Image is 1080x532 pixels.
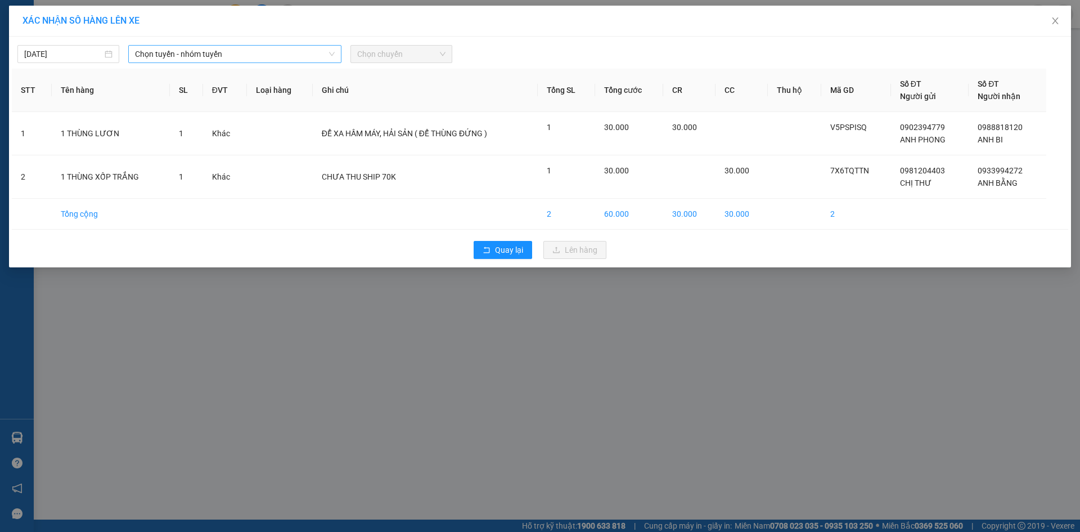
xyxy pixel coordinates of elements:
span: Số ĐT [900,79,921,88]
span: ANH PHONG - 0902394779 [71,47,132,67]
span: 1 [547,166,551,175]
th: ĐVT [203,69,247,112]
th: Tổng SL [538,69,595,112]
td: 1 THÙNG LƯƠN [52,112,170,155]
button: uploadLên hàng [543,241,606,259]
td: 2 [12,155,52,199]
button: rollbackQuay lại [474,241,532,259]
td: Khác [203,155,247,199]
th: SL [170,69,203,112]
th: Ghi chú [313,69,538,112]
strong: ĐC: [71,69,96,84]
span: 7X6TQTTN [830,166,869,175]
span: 0981204403 [900,166,945,175]
span: 1 [179,172,183,181]
span: 1 [547,123,551,132]
span: ANH PHONG [900,135,946,144]
input: 13/09/2025 [24,48,102,60]
span: 30.000 [604,123,629,132]
button: Close [1039,6,1071,37]
span: Chọn chuyến [357,46,445,62]
span: [DATE] [97,7,130,19]
td: 30.000 [715,199,768,230]
td: Khác [203,112,247,155]
span: rollback [483,246,490,255]
span: 0902394779 [900,123,945,132]
span: Số ĐT [978,79,999,88]
span: V5PSPISQ [830,123,867,132]
span: Quay lại [495,244,523,256]
th: Thu hộ [768,69,821,112]
span: 10:31 [71,7,130,19]
span: Chọn tuyến - nhóm tuyến [135,46,335,62]
td: Tổng cộng [52,199,170,230]
img: HFRrbPx.png [4,5,29,281]
span: 30.000 [604,166,629,175]
span: 0988818120 [978,123,1023,132]
span: down [328,51,335,57]
th: STT [12,69,52,112]
span: CHỊ THƯ [900,178,931,187]
th: CR [663,69,715,112]
td: 60.000 [595,199,663,230]
span: ĐỂ XA HẦM MÁY, HẢI SẢN ( ĐỂ THÙNG ĐỨNG ) [322,129,487,138]
th: Mã GD [821,69,891,112]
td: 1 THÙNG XỐP TRẮNG [52,155,170,199]
span: close [1051,16,1060,25]
span: XÁC NHẬN SỐ HÀNG LÊN XE [22,15,139,26]
span: Người gửi [900,92,936,101]
span: ANH BI [978,135,1003,144]
span: Văn Phòng An Minh [71,21,159,45]
span: 0933994272 [978,166,1023,175]
td: 30.000 [663,199,715,230]
td: 2 [538,199,595,230]
span: Người nhận [978,92,1020,101]
span: 30.000 [672,123,697,132]
span: 30.000 [724,166,749,175]
th: Loại hàng [247,69,313,112]
span: ANH BẰNG [978,178,1018,187]
span: Gửi: [71,21,159,45]
td: 1 [12,112,52,155]
th: Tên hàng [52,69,170,112]
td: 2 [821,199,891,230]
span: CHƯA THU SHIP 70K [322,172,396,181]
th: CC [715,69,768,112]
span: 1 [179,129,183,138]
th: Tổng cước [595,69,663,112]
